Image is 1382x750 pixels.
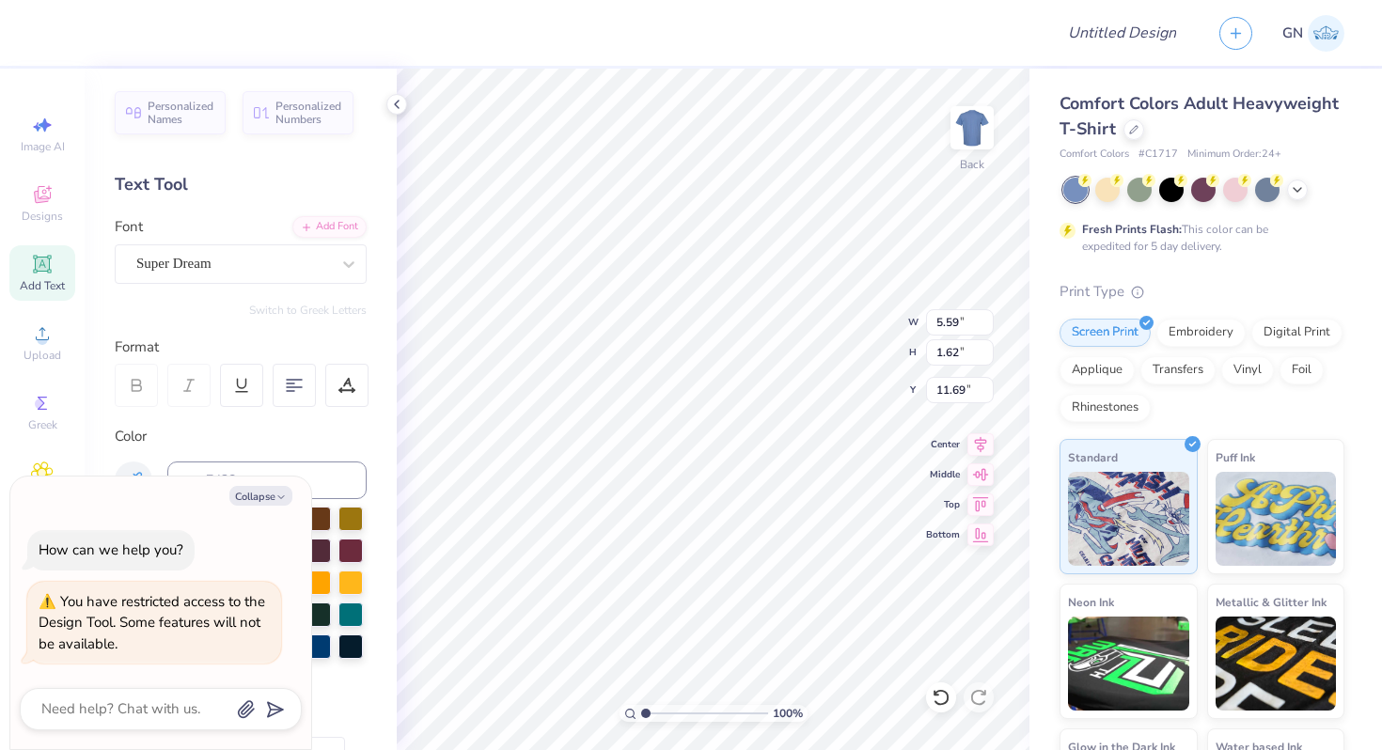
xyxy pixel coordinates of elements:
div: Screen Print [1060,319,1151,347]
img: Back [953,109,991,147]
span: Top [926,498,960,511]
img: Metallic & Glitter Ink [1216,617,1337,711]
span: Neon Ink [1068,592,1114,612]
span: Upload [24,348,61,363]
button: Collapse [229,486,292,506]
img: George Nikhil Musunoor [1308,15,1344,52]
span: Comfort Colors Adult Heavyweight T-Shirt [1060,92,1339,140]
div: Embroidery [1156,319,1246,347]
span: Personalized Names [148,100,214,126]
span: # C1717 [1139,147,1178,163]
img: Standard [1068,472,1189,566]
span: Personalized Numbers [275,100,342,126]
div: Text Tool [115,172,367,197]
div: This color can be expedited for 5 day delivery. [1082,221,1313,255]
img: Neon Ink [1068,617,1189,711]
div: Applique [1060,356,1135,384]
a: GN [1282,15,1344,52]
input: e.g. 7428 c [167,461,367,499]
span: Greek [28,417,57,432]
span: Bottom [926,528,960,541]
label: Font [115,216,143,238]
div: Print Type [1060,281,1344,303]
span: Middle [926,468,960,481]
span: Comfort Colors [1060,147,1129,163]
span: Image AI [21,139,65,154]
div: How can we help you? [39,540,183,559]
div: Digital Print [1251,319,1343,347]
span: Minimum Order: 24 + [1187,147,1281,163]
div: You have restricted access to the Design Tool. Some features will not be available. [39,592,265,653]
div: Back [960,156,984,173]
button: Switch to Greek Letters [249,303,367,318]
span: Puff Ink [1216,447,1255,467]
div: Add Font [292,216,367,238]
span: Designs [22,209,63,224]
img: Puff Ink [1216,472,1337,566]
span: 100 % [773,705,803,722]
span: Clipart & logos [9,487,75,517]
span: GN [1282,23,1303,44]
span: Metallic & Glitter Ink [1216,592,1327,612]
div: Transfers [1140,356,1216,384]
div: Color [115,426,367,447]
div: Rhinestones [1060,394,1151,422]
span: Center [926,438,960,451]
span: Standard [1068,447,1118,467]
input: Untitled Design [1053,14,1191,52]
span: Add Text [20,278,65,293]
strong: Fresh Prints Flash: [1082,222,1182,237]
div: Foil [1280,356,1324,384]
div: Vinyl [1221,356,1274,384]
div: Format [115,336,369,358]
